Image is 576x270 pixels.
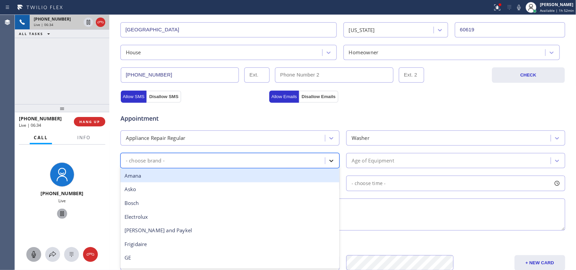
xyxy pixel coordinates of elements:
div: [PERSON_NAME] [540,2,574,7]
div: [US_STATE] [349,26,375,34]
div: Amana [120,169,339,183]
button: Call [30,131,52,144]
input: ZIP [455,22,565,37]
span: HANG UP [79,119,100,124]
input: Phone Number 2 [275,67,393,83]
input: Phone Number [121,67,239,83]
button: Disallow Emails [299,91,338,103]
div: Electrolux [120,210,339,224]
button: Hold Customer [57,209,67,219]
button: Disallow SMS [146,91,181,103]
div: Homeowner [349,49,379,56]
span: Live [58,198,66,204]
span: - choose time - [352,180,386,186]
button: CHECK [492,67,565,83]
div: Credit card [121,239,564,248]
button: Allow SMS [121,91,146,103]
span: Live | 06:34 [19,122,41,128]
span: [PHONE_NUMBER] [41,190,84,197]
span: Call [34,134,48,141]
span: Available | 1h 52min [540,8,574,13]
span: Info [77,134,90,141]
button: Info [73,131,94,144]
div: Asko [120,182,339,196]
div: Age of Equipment [352,157,394,164]
button: Open dialpad [64,247,79,262]
div: Appliance Repair Regular [126,134,186,142]
button: Hold Customer [84,18,93,27]
input: Ext. 2 [399,67,424,83]
div: Frigidaire [120,237,339,251]
span: Live | 06:34 [34,22,53,27]
input: Ext. [244,67,270,83]
button: Mute [26,247,41,262]
button: Allow Emails [269,91,299,103]
div: [PERSON_NAME] and Paykel [120,223,339,237]
span: Appointment [120,114,268,123]
button: Open directory [45,247,60,262]
div: House [126,49,141,56]
button: Hang up [96,18,105,27]
span: [PHONE_NUMBER] [34,16,71,22]
span: [PHONE_NUMBER] [19,115,62,122]
button: ALL TASKS [15,30,57,38]
input: City [120,22,337,37]
div: GE [120,251,339,265]
div: - choose brand - [126,157,165,164]
button: HANG UP [74,117,105,126]
div: Bosch [120,196,339,210]
div: Washer [352,134,369,142]
button: Hang up [83,247,98,262]
button: Mute [514,3,524,12]
span: ALL TASKS [19,31,43,36]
